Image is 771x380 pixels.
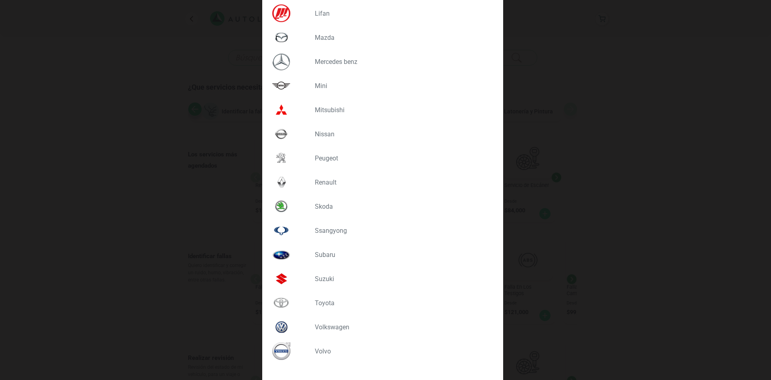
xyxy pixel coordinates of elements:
p: SUBARU [315,251,487,259]
img: LIFAN [272,4,290,22]
p: PEUGEOT [315,154,487,162]
img: NISSAN [272,125,290,143]
img: SKODA [272,197,290,215]
p: VOLVO [315,347,487,355]
p: NISSAN [315,130,487,138]
p: MITSUBISHI [315,106,487,114]
img: SSANGYONG [272,222,290,239]
p: LIFAN [315,10,487,17]
p: MERCEDES BENZ [315,58,487,66]
p: SKODA [315,203,487,210]
img: VOLKSWAGEN [272,318,290,336]
img: VOLVO [272,342,290,360]
p: MAZDA [315,34,487,41]
img: RENAULT [272,173,290,191]
img: MINI [272,77,290,94]
img: SUBARU [272,246,290,263]
p: SUZUKI [315,275,487,283]
p: TOYOTA [315,299,487,307]
p: SSANGYONG [315,227,487,234]
img: MAZDA [272,29,290,46]
p: VOLKSWAGEN [315,323,487,331]
img: MERCEDES BENZ [272,53,290,70]
img: PEUGEOT [272,149,290,167]
img: SUZUKI [272,270,290,288]
p: MINI [315,82,487,90]
img: TOYOTA [272,294,290,312]
img: MITSUBISHI [272,101,290,119]
p: RENAULT [315,179,487,186]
